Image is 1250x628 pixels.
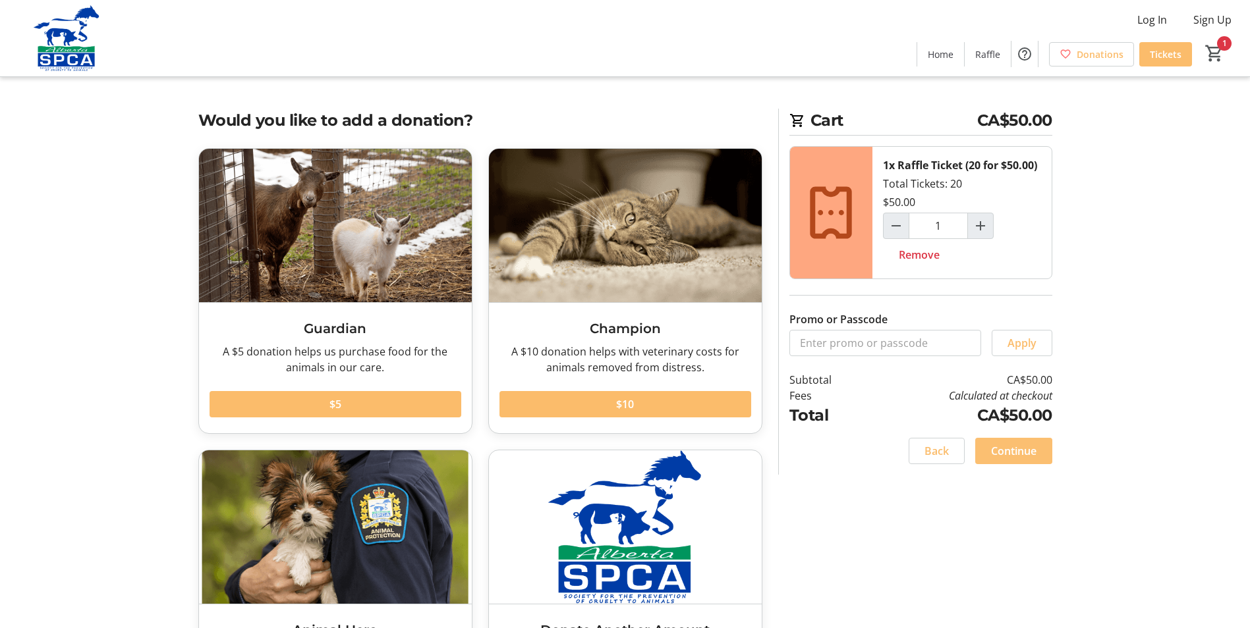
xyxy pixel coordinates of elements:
input: Enter promo or passcode [789,330,981,356]
div: A $5 donation helps us purchase food for the animals in our care. [210,344,461,375]
span: Continue [991,443,1037,459]
span: Tickets [1150,47,1181,61]
span: $5 [329,396,341,412]
button: $10 [499,391,751,417]
td: Fees [789,388,866,404]
span: Sign Up [1193,12,1232,28]
span: Remove [899,247,940,263]
td: Total [789,404,866,427]
img: Champion [489,149,762,302]
a: Home [917,42,964,66]
span: Back [924,443,949,459]
h2: Cart [789,109,1052,136]
a: Donations [1049,42,1134,66]
span: $10 [616,396,634,412]
img: Donate Another Amount [489,450,762,604]
span: Donations [1077,47,1123,61]
button: Apply [992,330,1052,356]
td: CA$50.00 [865,404,1052,427]
div: $50.00 [883,194,915,210]
button: Continue [975,438,1052,464]
button: $5 [210,391,461,417]
div: A $10 donation helps with veterinary costs for animals removed from distress. [499,344,751,375]
h2: Would you like to add a donation? [198,109,762,132]
span: Apply [1008,335,1037,351]
img: Guardian [199,149,472,302]
button: Decrement by one [884,213,909,238]
img: Alberta SPCA's Logo [8,5,125,71]
h3: Champion [499,319,751,338]
label: Promo or Passcode [789,311,888,327]
button: Cart [1203,41,1226,65]
button: Log In [1127,9,1178,30]
h3: Guardian [210,319,461,338]
div: Total Tickets: 20 [872,147,1052,278]
button: Remove [883,242,955,268]
a: Raffle [965,42,1011,66]
span: Log In [1137,12,1167,28]
button: Sign Up [1183,9,1242,30]
td: CA$50.00 [865,372,1052,388]
button: Increment by one [968,213,993,238]
span: Home [928,47,953,61]
button: Back [909,438,965,464]
input: Raffle Ticket (20 for $50.00) Quantity [909,213,968,239]
td: Subtotal [789,372,866,388]
img: Animal Hero [199,450,472,604]
a: Tickets [1139,42,1192,66]
div: 1x Raffle Ticket (20 for $50.00) [883,157,1037,173]
span: Raffle [975,47,1000,61]
span: CA$50.00 [977,109,1052,132]
td: Calculated at checkout [865,388,1052,404]
button: Help [1011,41,1038,67]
